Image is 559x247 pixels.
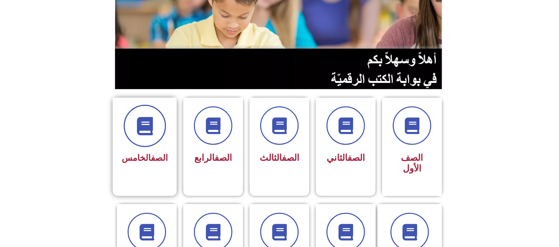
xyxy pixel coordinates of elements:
[151,153,168,163] a: الصف
[401,153,423,174] span: الصف الأول
[194,153,232,163] span: الرابع
[260,153,299,163] span: الثالث
[327,153,365,163] span: الثاني
[347,153,365,163] a: الصف
[122,153,168,163] span: الخامس
[282,153,299,163] a: الصف
[215,153,232,163] a: الصف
